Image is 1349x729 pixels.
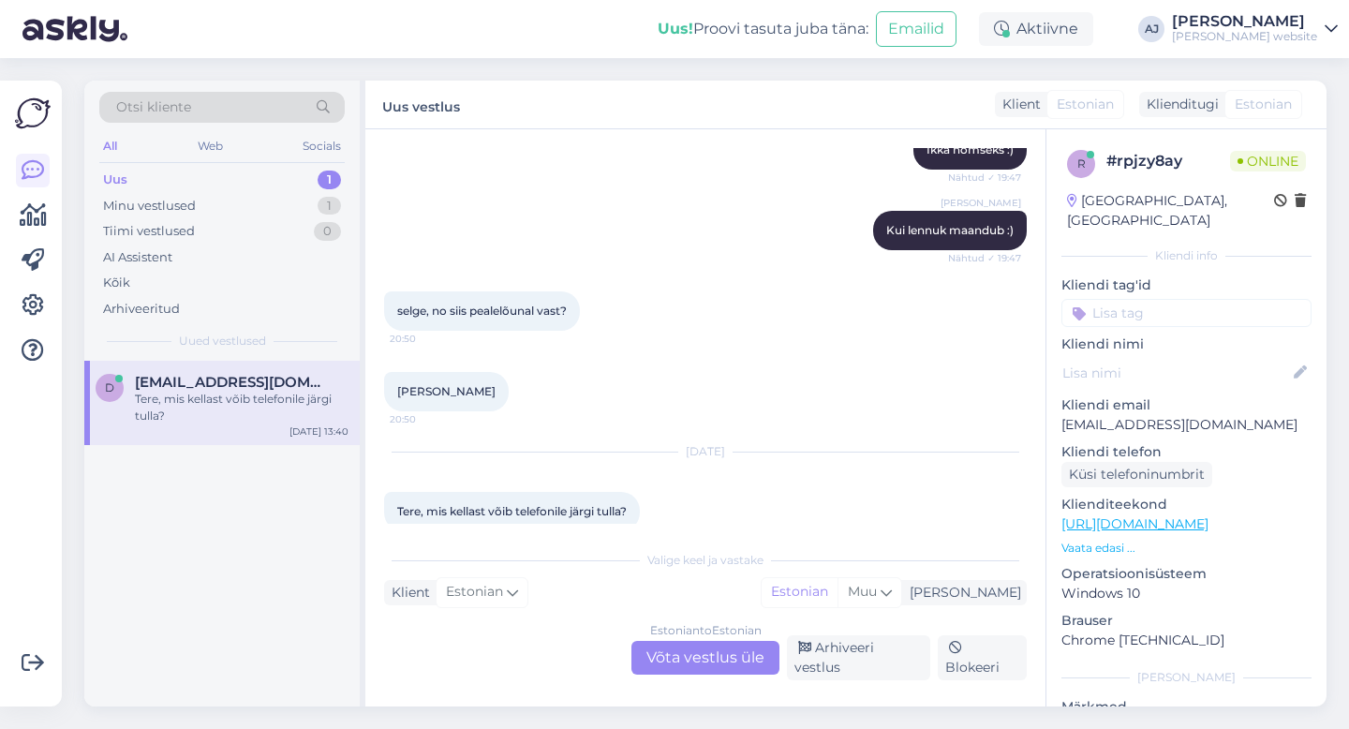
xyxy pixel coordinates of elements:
[397,504,627,518] span: Tere, mis kellast võib telefonile järgi tulla?
[787,635,930,680] div: Arhiveeri vestlus
[941,196,1021,210] span: [PERSON_NAME]
[299,134,345,158] div: Socials
[927,142,1014,156] span: Ikka homseks :)
[289,424,348,439] div: [DATE] 13:40
[1061,495,1312,514] p: Klienditeekond
[135,374,330,391] span: dagopiill@gmail.com
[1061,299,1312,327] input: Lisa tag
[1077,156,1086,171] span: r
[1061,247,1312,264] div: Kliendi info
[314,222,341,241] div: 0
[995,95,1041,114] div: Klient
[1230,151,1306,171] span: Online
[1172,14,1317,29] div: [PERSON_NAME]
[103,222,195,241] div: Tiimi vestlused
[848,583,877,600] span: Muu
[979,12,1093,46] div: Aktiivne
[103,171,127,189] div: Uus
[948,251,1021,265] span: Nähtud ✓ 19:47
[1057,95,1114,114] span: Estonian
[948,171,1021,185] span: Nähtud ✓ 19:47
[397,304,567,318] span: selge, no siis pealelõunal vast?
[318,197,341,216] div: 1
[1106,150,1230,172] div: # rpjzy8ay
[103,274,130,292] div: Kõik
[1061,415,1312,435] p: [EMAIL_ADDRESS][DOMAIN_NAME]
[1061,462,1212,487] div: Küsi telefoninumbrit
[1061,275,1312,295] p: Kliendi tag'id
[390,332,460,346] span: 20:50
[902,583,1021,603] div: [PERSON_NAME]
[384,443,1027,460] div: [DATE]
[658,20,693,37] b: Uus!
[1061,669,1312,686] div: [PERSON_NAME]
[99,134,121,158] div: All
[1061,515,1208,532] a: [URL][DOMAIN_NAME]
[179,333,266,350] span: Uued vestlused
[103,300,180,319] div: Arhiveeritud
[116,97,191,117] span: Otsi kliente
[658,18,868,40] div: Proovi tasuta juba täna:
[135,391,348,424] div: Tere, mis kellast võib telefonile järgi tulla?
[762,578,838,606] div: Estonian
[1172,29,1317,44] div: [PERSON_NAME] website
[1061,442,1312,462] p: Kliendi telefon
[105,380,114,394] span: d
[1061,631,1312,650] p: Chrome [TECHNICAL_ID]
[1067,191,1274,231] div: [GEOGRAPHIC_DATA], [GEOGRAPHIC_DATA]
[384,583,430,603] div: Klient
[1062,363,1290,383] input: Lisa nimi
[886,223,1014,237] span: Kui lennuk maandub :)
[631,641,779,675] div: Võta vestlus üle
[390,412,460,426] span: 20:50
[318,171,341,189] div: 1
[1061,564,1312,584] p: Operatsioonisüsteem
[103,248,172,267] div: AI Assistent
[15,96,51,131] img: Askly Logo
[1061,540,1312,557] p: Vaata edasi ...
[1061,611,1312,631] p: Brauser
[1061,395,1312,415] p: Kliendi email
[1061,697,1312,717] p: Märkmed
[938,635,1027,680] div: Blokeeri
[194,134,227,158] div: Web
[446,582,503,603] span: Estonian
[397,384,496,398] span: [PERSON_NAME]
[876,11,956,47] button: Emailid
[382,92,460,117] label: Uus vestlus
[1235,95,1292,114] span: Estonian
[1172,14,1338,44] a: [PERSON_NAME][PERSON_NAME] website
[1139,95,1219,114] div: Klienditugi
[1138,16,1164,42] div: AJ
[1061,335,1312,354] p: Kliendi nimi
[650,622,762,639] div: Estonian to Estonian
[103,197,196,216] div: Minu vestlused
[384,552,1027,569] div: Valige keel ja vastake
[1061,584,1312,603] p: Windows 10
